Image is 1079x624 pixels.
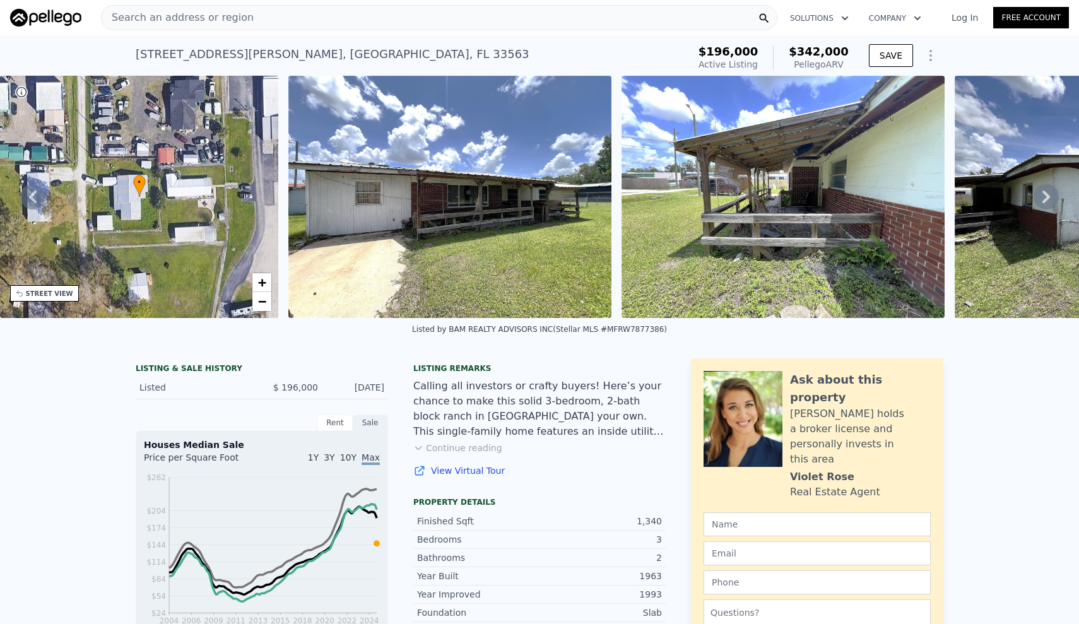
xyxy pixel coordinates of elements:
button: Show Options [918,43,943,68]
button: Solutions [780,7,859,30]
div: Foundation [417,606,539,619]
div: 1,340 [539,515,662,527]
div: 1963 [539,570,662,582]
tspan: $114 [146,558,166,567]
span: 1Y [308,452,319,462]
div: Sale [353,415,388,431]
span: + [258,274,266,290]
div: Listing remarks [413,363,666,374]
a: Log In [936,11,993,24]
div: Rent [317,415,353,431]
span: − [258,293,266,309]
div: 2 [539,551,662,564]
tspan: $24 [151,609,166,618]
tspan: $84 [151,575,166,584]
div: • [133,175,146,197]
div: [PERSON_NAME] holds a broker license and personally invests in this area [790,406,931,467]
div: Bathrooms [417,551,539,564]
input: Name [704,512,931,536]
span: $ 196,000 [273,382,318,392]
div: Bedrooms [417,533,539,546]
span: Max [362,452,380,465]
div: Finished Sqft [417,515,539,527]
img: Sale: 167151966 Parcel: 49333495 [622,76,945,318]
span: $196,000 [699,45,758,58]
div: 1993 [539,588,662,601]
div: Property details [413,497,666,507]
div: Slab [539,606,662,619]
div: STREET VIEW [26,289,73,298]
span: 10Y [340,452,357,462]
div: Year Built [417,570,539,582]
div: Calling all investors or crafty buyers! Here’s your chance to make this solid 3-bedroom, 2-bath b... [413,379,666,439]
div: Pellego ARV [789,58,849,71]
div: Real Estate Agent [790,485,880,500]
a: Free Account [993,7,1069,28]
img: Pellego [10,9,81,26]
img: Sale: 167151966 Parcel: 49333495 [288,76,611,318]
div: Ask about this property [790,371,931,406]
button: Company [859,7,931,30]
div: Year Improved [417,588,539,601]
span: Active Listing [699,59,758,69]
div: Listed [139,381,252,394]
a: Zoom out [252,292,271,311]
button: Continue reading [413,442,502,454]
div: Houses Median Sale [144,439,380,451]
button: SAVE [869,44,913,67]
tspan: $144 [146,541,166,550]
span: • [133,177,146,188]
div: 3 [539,533,662,546]
div: Listed by BAM REALTY ADVISORS INC (Stellar MLS #MFRW7877386) [412,325,667,334]
div: [DATE] [328,381,384,394]
tspan: $204 [146,507,166,515]
div: [STREET_ADDRESS][PERSON_NAME] , [GEOGRAPHIC_DATA] , FL 33563 [136,45,529,63]
div: Price per Square Foot [144,451,262,471]
span: Search an address or region [102,10,254,25]
span: $342,000 [789,45,849,58]
tspan: $174 [146,524,166,533]
input: Phone [704,570,931,594]
tspan: $54 [151,592,166,601]
span: 3Y [324,452,334,462]
a: View Virtual Tour [413,464,666,477]
input: Email [704,541,931,565]
div: Violet Rose [790,469,854,485]
a: Zoom in [252,273,271,292]
div: LISTING & SALE HISTORY [136,363,388,376]
tspan: $262 [146,473,166,482]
